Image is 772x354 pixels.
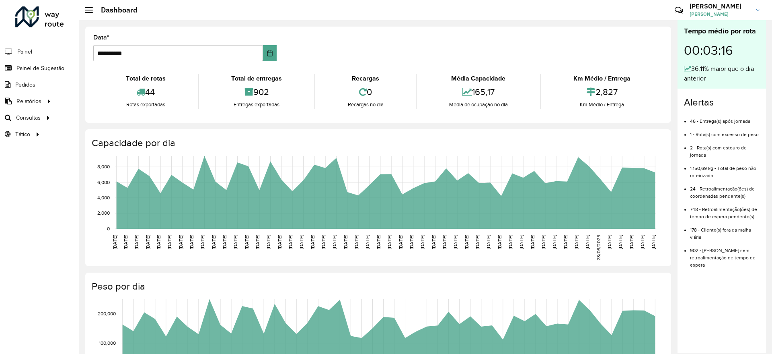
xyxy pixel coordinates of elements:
text: [DATE] [145,235,150,249]
li: 178 - Cliente(s) fora da malha viária [690,220,760,241]
text: 8,000 [97,164,110,169]
li: 24 - Retroalimentação(ões) de coordenadas pendente(s) [690,179,760,200]
label: Data [93,33,109,42]
li: 2 - Rota(s) com estouro de jornada [690,138,760,159]
span: Consultas [16,114,41,122]
text: [DATE] [277,235,282,249]
div: 44 [95,83,196,101]
text: [DATE] [497,235,502,249]
text: [DATE] [475,235,480,249]
div: Total de rotas [95,74,196,83]
text: [DATE] [607,235,612,249]
text: [DATE] [310,235,315,249]
span: Painel [17,48,32,56]
h4: Alertas [684,97,760,108]
text: 200,000 [98,311,116,317]
text: [DATE] [541,235,546,249]
text: [DATE] [552,235,557,249]
text: [DATE] [354,235,359,249]
text: [DATE] [508,235,513,249]
text: [DATE] [651,235,656,249]
text: 6,000 [97,180,110,185]
text: [DATE] [200,235,205,249]
button: Choose Date [263,45,277,61]
text: [DATE] [288,235,293,249]
text: [DATE] [189,235,194,249]
li: 748 - Retroalimentação(ões) de tempo de espera pendente(s) [690,200,760,220]
text: [DATE] [640,235,645,249]
text: [DATE] [431,235,436,249]
text: [DATE] [222,235,227,249]
text: [DATE] [629,235,634,249]
text: [DATE] [299,235,304,249]
text: 23/08/2025 [596,235,601,261]
text: 4,000 [97,195,110,200]
div: 2,827 [543,83,661,101]
text: [DATE] [134,235,139,249]
div: 0 [317,83,414,101]
text: 0 [107,226,110,231]
text: [DATE] [486,235,491,249]
text: [DATE] [376,235,381,249]
text: [DATE] [321,235,326,249]
h2: Dashboard [93,6,138,14]
text: [DATE] [343,235,348,249]
div: Média Capacidade [419,74,538,83]
li: 46 - Entrega(s) após jornada [690,112,760,125]
div: Recargas [317,74,414,83]
text: [DATE] [409,235,414,249]
div: 902 [201,83,312,101]
text: [DATE] [453,235,458,249]
div: Total de entregas [201,74,312,83]
text: [DATE] [365,235,370,249]
text: [DATE] [387,235,392,249]
text: [DATE] [464,235,469,249]
span: Tático [15,130,30,139]
div: Entregas exportadas [201,101,312,109]
div: Km Médio / Entrega [543,101,661,109]
div: 165,17 [419,83,538,101]
span: Relatórios [16,97,41,106]
text: [DATE] [112,235,117,249]
text: [DATE] [420,235,425,249]
text: [DATE] [618,235,623,249]
text: [DATE] [266,235,271,249]
h3: [PERSON_NAME] [690,2,750,10]
text: [DATE] [585,235,590,249]
text: [DATE] [244,235,249,249]
text: [DATE] [167,235,172,249]
li: 1.150,69 kg - Total de peso não roteirizado [690,159,760,179]
li: 902 - [PERSON_NAME] sem retroalimentação de tempo de espera [690,241,760,269]
text: [DATE] [211,235,216,249]
text: [DATE] [123,235,128,249]
div: Recargas no dia [317,101,414,109]
h4: Peso por dia [92,281,663,292]
text: [DATE] [398,235,403,249]
text: [DATE] [156,235,161,249]
span: [PERSON_NAME] [690,10,750,18]
text: [DATE] [530,235,535,249]
text: [DATE] [332,235,337,249]
text: [DATE] [255,235,260,249]
div: 36,11% maior que o dia anterior [684,64,760,83]
div: Rotas exportadas [95,101,196,109]
li: 1 - Rota(s) com excesso de peso [690,125,760,138]
div: Tempo médio por rota [684,26,760,37]
a: Contato Rápido [670,2,688,19]
text: 100,000 [99,340,116,346]
text: 2,000 [97,211,110,216]
text: [DATE] [519,235,524,249]
text: [DATE] [442,235,447,249]
text: [DATE] [233,235,238,249]
text: [DATE] [563,235,568,249]
span: Pedidos [15,81,35,89]
text: [DATE] [574,235,579,249]
text: [DATE] [178,235,183,249]
span: Painel de Sugestão [16,64,64,72]
div: Média de ocupação no dia [419,101,538,109]
div: 00:03:16 [684,37,760,64]
h4: Capacidade por dia [92,137,663,149]
div: Km Médio / Entrega [543,74,661,83]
